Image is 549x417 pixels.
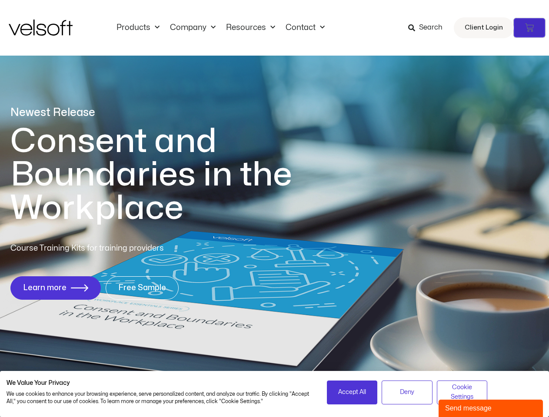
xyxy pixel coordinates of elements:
[118,284,166,292] span: Free Sample
[111,23,165,33] a: ProductsMenu Toggle
[419,22,443,33] span: Search
[9,20,73,36] img: Velsoft Training Materials
[165,23,221,33] a: CompanyMenu Toggle
[400,387,414,397] span: Deny
[10,105,328,120] p: Newest Release
[280,23,330,33] a: ContactMenu Toggle
[10,125,328,225] h1: Consent and Boundaries in the Workplace
[7,391,314,405] p: We use cookies to enhance your browsing experience, serve personalized content, and analyze our t...
[454,17,514,38] a: Client Login
[111,23,330,33] nav: Menu
[23,284,67,292] span: Learn more
[327,381,378,404] button: Accept all cookies
[439,398,545,417] iframe: chat widget
[338,387,366,397] span: Accept All
[408,20,449,35] a: Search
[382,381,433,404] button: Deny all cookies
[7,379,314,387] h2: We Value Your Privacy
[106,276,179,300] a: Free Sample
[221,23,280,33] a: ResourcesMenu Toggle
[10,276,101,300] a: Learn more
[465,22,503,33] span: Client Login
[443,383,482,402] span: Cookie Settings
[10,242,227,255] p: Course Training Kits for training providers
[437,381,488,404] button: Adjust cookie preferences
